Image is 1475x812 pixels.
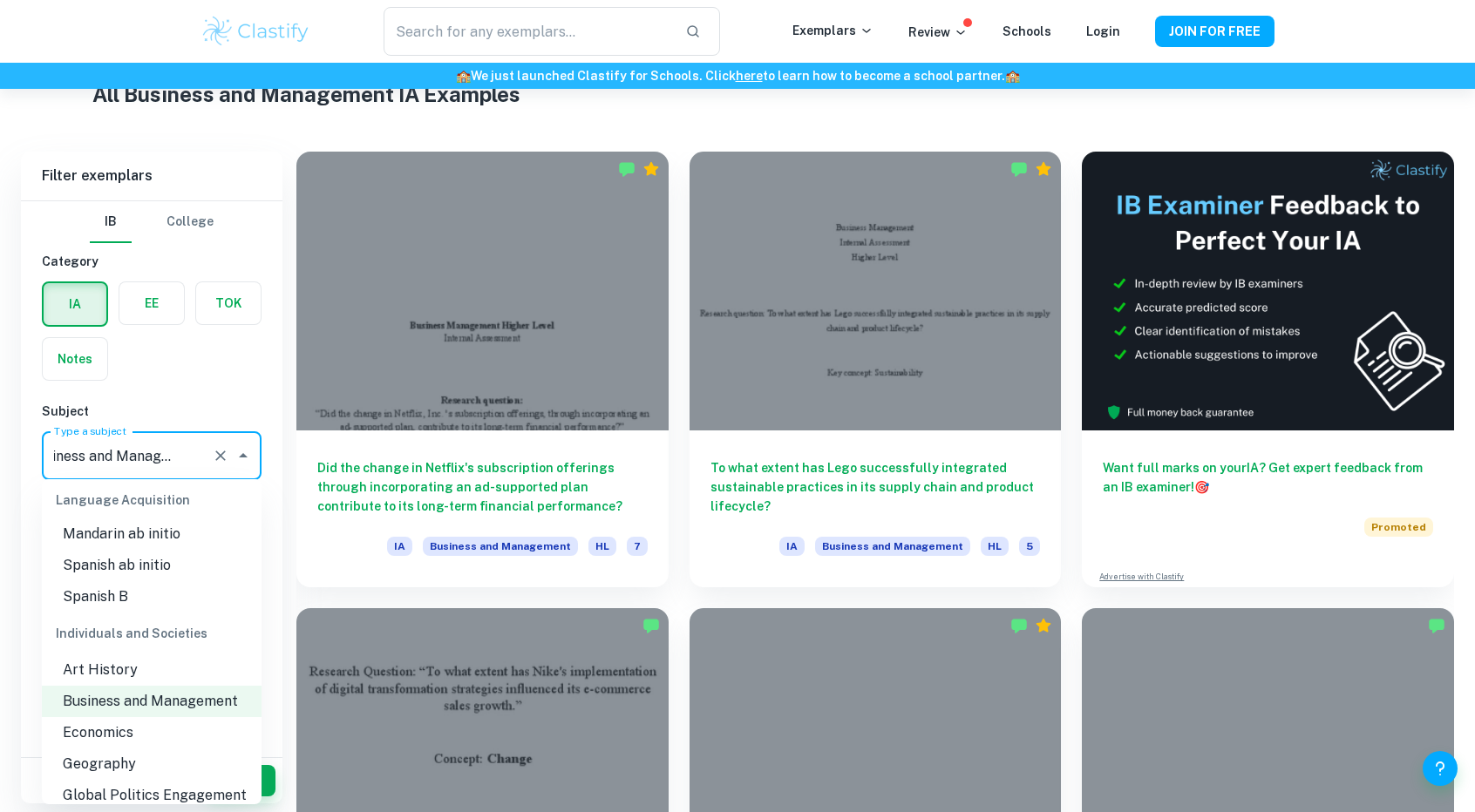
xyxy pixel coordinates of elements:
img: Marked [1010,617,1028,634]
li: Spanish B [42,581,262,612]
h6: Subject [42,402,262,421]
span: Business and Management [423,537,578,556]
li: Economics [42,717,262,748]
a: Login [1086,24,1120,38]
span: Promoted [1364,518,1433,537]
p: Review [908,23,968,42]
button: Clear [208,443,233,468]
li: Mandarin ab initio [42,518,262,550]
input: Search for any exemplars... [384,7,671,56]
button: JOIN FOR FREE [1155,16,1274,47]
a: Schools [1003,24,1051,38]
a: Want full marks on yourIA? Get expert feedback from an IB examiner!PromotedAdvertise with Clastify [1082,152,1454,587]
span: HL [588,537,616,556]
h6: Want full marks on your IA ? Get expert feedback from an IB examiner! [1103,458,1433,497]
span: 7 [627,537,648,556]
button: College [167,201,214,243]
button: IB [90,201,132,243]
img: Clastify logo [201,14,311,49]
span: 🎯 [1194,480,1209,494]
div: Language Acquisition [42,479,262,521]
li: Business and Management [42,686,262,717]
span: 5 [1019,537,1040,556]
img: Thumbnail [1082,152,1454,430]
div: Filter type choice [90,201,214,243]
span: 🏫 [456,69,471,83]
div: Individuals and Societies [42,612,262,654]
span: Business and Management [815,537,970,556]
button: Close [231,443,255,468]
button: IA [44,283,106,325]
a: Did the change in Netflix's subscription offerings through incorporating an ad-supported plan con... [296,152,669,587]
h6: Filter exemplars [21,152,282,200]
span: 🏫 [1005,69,1020,83]
img: Marked [642,617,660,634]
button: Help and Feedback [1423,751,1458,786]
p: Exemplars [792,21,873,40]
h6: Category [42,252,262,271]
span: IA [779,537,805,556]
h1: All Business and Management IA Examples [92,78,1383,110]
li: Spanish ab initio [42,550,262,581]
li: Art History [42,654,262,686]
button: Notes [43,338,107,380]
span: IA [387,537,412,556]
span: HL [981,537,1009,556]
a: To what extent has Lego successfully integrated sustainable practices in its supply chain and pro... [690,152,1062,587]
h6: We just launched Clastify for Schools. Click to learn how to become a school partner. [3,66,1472,85]
div: Premium [1035,617,1052,634]
img: Marked [1010,160,1028,178]
button: EE [119,282,184,324]
img: Marked [1428,617,1445,634]
a: here [736,69,763,83]
div: Premium [642,160,660,178]
button: TOK [196,282,261,324]
img: Marked [618,160,636,178]
label: Type a subject [54,423,126,438]
h6: Did the change in Netflix's subscription offerings through incorporating an ad-supported plan con... [317,458,648,516]
a: Advertise with Clastify [1099,571,1184,583]
li: Geography [42,748,262,780]
div: Premium [1035,160,1052,178]
h6: To what extent has Lego successfully integrated sustainable practices in its supply chain and pro... [710,458,1041,516]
